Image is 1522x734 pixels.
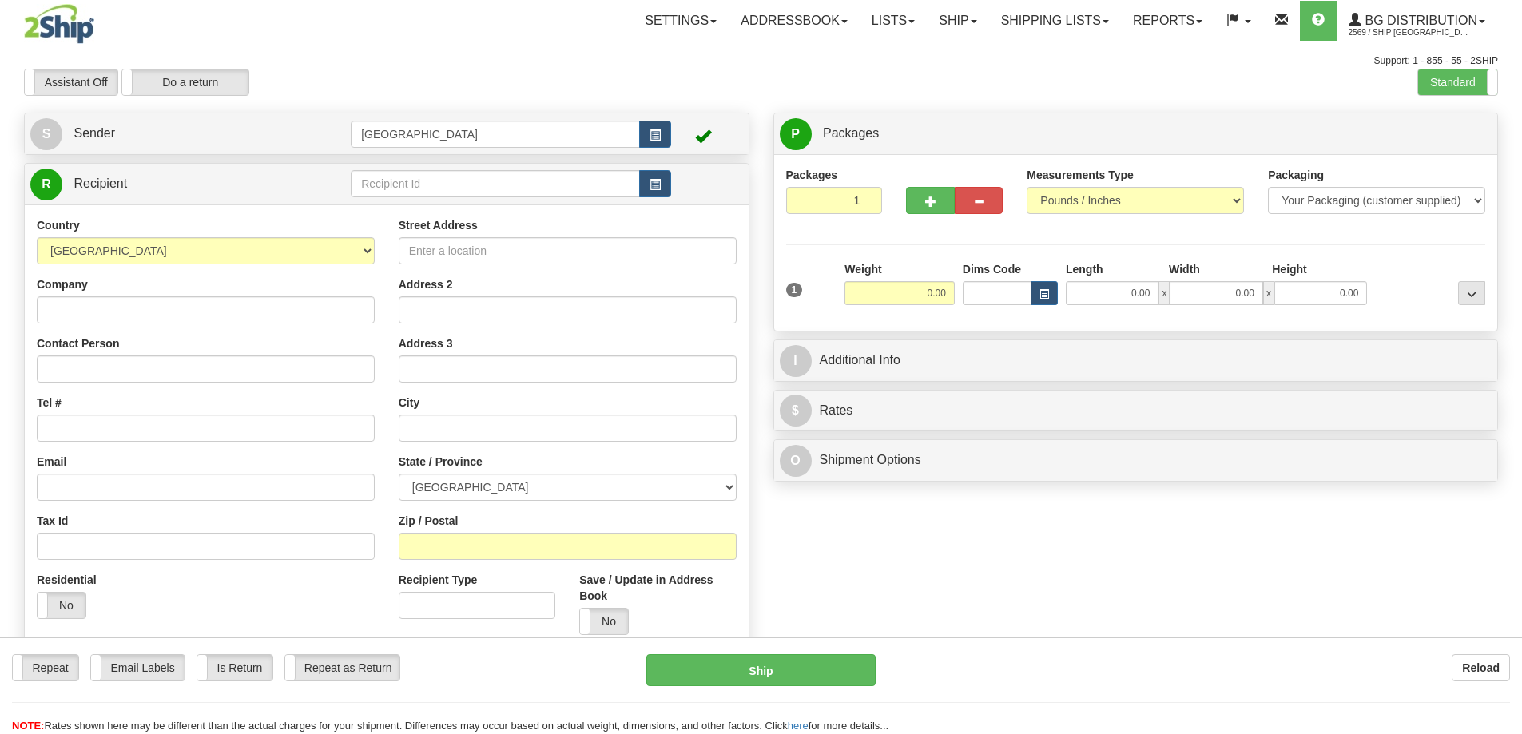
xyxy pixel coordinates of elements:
a: here [788,720,809,732]
span: $ [780,395,812,427]
label: Save / Update in Address Book [579,572,736,604]
label: No [580,609,628,634]
label: Repeat [13,655,78,680]
label: Width [1169,261,1200,277]
a: BG Distribution 2569 / Ship [GEOGRAPHIC_DATA] [1337,1,1497,41]
div: ... [1458,281,1485,305]
label: Country [37,217,80,233]
label: Company [37,276,88,292]
a: Addressbook [729,1,860,41]
span: BG Distribution [1361,14,1477,27]
label: Standard [1418,69,1497,95]
label: Height [1272,261,1307,277]
input: Enter a location [399,237,737,264]
label: Assistant Off [25,69,117,95]
label: Packages [786,167,838,183]
a: S Sender [30,117,351,150]
button: Ship [646,654,876,686]
label: Recipient Type [399,572,478,588]
span: S [30,118,62,150]
a: Settings [633,1,729,41]
label: Length [1066,261,1103,277]
a: Reports [1121,1,1214,41]
span: O [780,445,812,477]
input: Recipient Id [351,170,640,197]
img: logo2569.jpg [24,4,94,44]
span: 1 [786,283,803,297]
b: Reload [1462,661,1500,674]
label: Repeat as Return [285,655,399,680]
span: R [30,169,62,200]
label: Email Labels [91,655,185,680]
label: Measurements Type [1027,167,1134,183]
a: Ship [927,1,988,41]
a: Lists [860,1,927,41]
label: Email [37,454,66,470]
label: State / Province [399,454,483,470]
label: Packaging [1268,167,1324,183]
iframe: chat widget [1485,285,1520,448]
label: Tax Id [37,513,68,529]
label: Dims Code [963,261,1021,277]
a: IAdditional Info [780,344,1492,377]
span: NOTE: [12,720,44,732]
span: Recipient [74,177,127,190]
a: $Rates [780,395,1492,427]
label: Address 2 [399,276,453,292]
label: Zip / Postal [399,513,459,529]
label: Address 3 [399,335,453,351]
span: I [780,345,812,377]
span: x [1158,281,1170,305]
span: x [1263,281,1274,305]
a: R Recipient [30,168,316,200]
label: Contact Person [37,335,119,351]
label: Is Return [197,655,272,680]
div: Support: 1 - 855 - 55 - 2SHIP [24,54,1498,68]
label: No [38,593,85,618]
span: Packages [823,126,879,140]
label: Residential [37,572,97,588]
span: P [780,118,812,150]
label: Street Address [399,217,478,233]
a: P Packages [780,117,1492,150]
button: Reload [1452,654,1510,681]
input: Sender Id [351,121,640,148]
span: 2569 / Ship [GEOGRAPHIC_DATA] [1349,25,1468,41]
label: Tel # [37,395,62,411]
a: OShipment Options [780,444,1492,477]
label: Do a return [122,69,248,95]
span: Sender [74,126,115,140]
label: City [399,395,419,411]
a: Shipping lists [989,1,1121,41]
label: Weight [844,261,881,277]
